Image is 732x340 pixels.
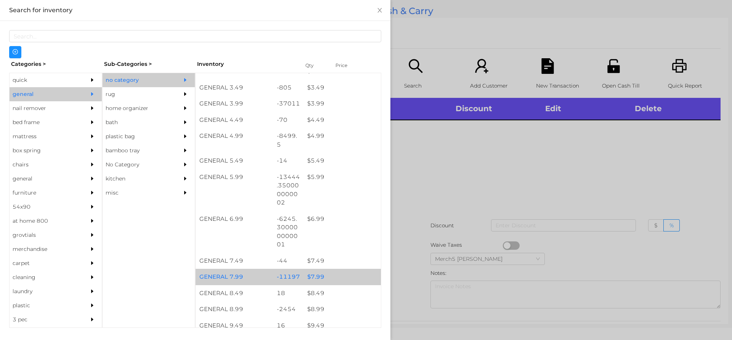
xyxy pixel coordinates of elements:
div: home organizer [103,101,172,115]
div: bed frame [10,115,79,129]
i: icon: caret-right [183,91,188,97]
div: carpet [10,256,79,270]
i: icon: caret-right [90,204,95,209]
div: GENERAL 9.49 [196,318,273,334]
div: -805 [273,80,304,96]
div: Price [334,60,364,71]
div: grovtials [10,228,79,242]
i: icon: caret-right [90,289,95,294]
i: icon: caret-right [90,232,95,238]
div: nail remover [10,101,79,115]
div: chairs [10,158,79,172]
i: icon: caret-right [183,148,188,153]
div: GENERAL 6.99 [196,211,273,227]
i: icon: caret-right [90,77,95,83]
div: kitchen [103,172,172,186]
div: no category [103,73,172,87]
div: -37011 [273,96,304,112]
div: -2454 [273,301,304,318]
div: at home 800 [10,214,79,228]
div: plastic bag [103,129,172,144]
i: icon: caret-right [183,134,188,139]
div: 16 [273,318,304,334]
div: general [10,87,79,101]
div: -8499.5 [273,128,304,153]
i: icon: caret-right [90,120,95,125]
div: GENERAL 3.99 [196,96,273,112]
i: icon: close [377,7,383,13]
div: GENERAL 4.99 [196,128,273,144]
div: $ 7.99 [303,269,381,285]
div: $ 8.49 [303,285,381,302]
i: icon: caret-right [90,176,95,181]
div: box spring [10,144,79,158]
div: $ 3.99 [303,96,381,112]
div: GENERAL 5.99 [196,169,273,185]
i: icon: caret-right [90,260,95,266]
div: Sub-Categories > [102,58,195,70]
div: 54x90 [10,200,79,214]
i: icon: caret-right [183,120,188,125]
i: icon: caret-right [183,77,188,83]
div: 18 [273,285,304,302]
i: icon: caret-right [90,134,95,139]
div: bamboo tray [103,144,172,158]
div: Inventory [197,60,296,68]
div: -70 [273,112,304,128]
div: mattress [10,129,79,144]
div: $ 6.99 [303,211,381,227]
div: quick [10,73,79,87]
div: -14 [273,153,304,169]
div: furniture [10,186,79,200]
div: $ 8.99 [303,301,381,318]
i: icon: caret-right [90,317,95,322]
i: icon: caret-right [183,176,188,181]
i: icon: caret-right [90,148,95,153]
i: icon: caret-right [183,162,188,167]
div: GENERAL 7.49 [196,253,273,269]
div: misc [103,186,172,200]
i: icon: caret-right [90,246,95,252]
div: GENERAL 4.49 [196,112,273,128]
div: GENERAL 8.49 [196,285,273,302]
div: Search for inventory [9,6,381,14]
button: icon: plus-circle [9,46,21,58]
input: Search... [9,30,381,42]
i: icon: caret-right [90,303,95,308]
i: icon: caret-right [90,275,95,280]
i: icon: caret-right [90,190,95,195]
i: icon: caret-right [90,162,95,167]
div: GENERAL 8.99 [196,301,273,318]
div: $ 9.49 [303,318,381,334]
div: $ 4.99 [303,128,381,144]
div: Qty [303,60,326,71]
div: $ 4.49 [303,112,381,128]
div: bath [103,115,172,129]
div: cleaning [10,270,79,284]
div: -11197 [273,269,304,285]
div: GENERAL 5.49 [196,153,273,169]
i: icon: caret-right [90,105,95,111]
i: icon: caret-right [90,91,95,97]
div: $ 5.99 [303,169,381,185]
div: GENERAL 3.49 [196,80,273,96]
div: Categories > [9,58,102,70]
div: No Category [103,158,172,172]
div: 3 pec [10,313,79,327]
div: merchandise [10,242,79,256]
div: -44 [273,253,304,269]
i: icon: caret-right [183,105,188,111]
div: $ 3.49 [303,80,381,96]
div: GENERAL 7.99 [196,269,273,285]
i: icon: caret-right [90,218,95,223]
div: rug [103,87,172,101]
div: -6245.300000000001 [273,211,304,253]
i: icon: caret-right [183,190,188,195]
div: laundry [10,284,79,298]
div: plastic [10,298,79,313]
div: -13444.350000000002 [273,169,304,211]
div: $ 5.49 [303,153,381,169]
div: general [10,172,79,186]
div: $ 7.49 [303,253,381,269]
